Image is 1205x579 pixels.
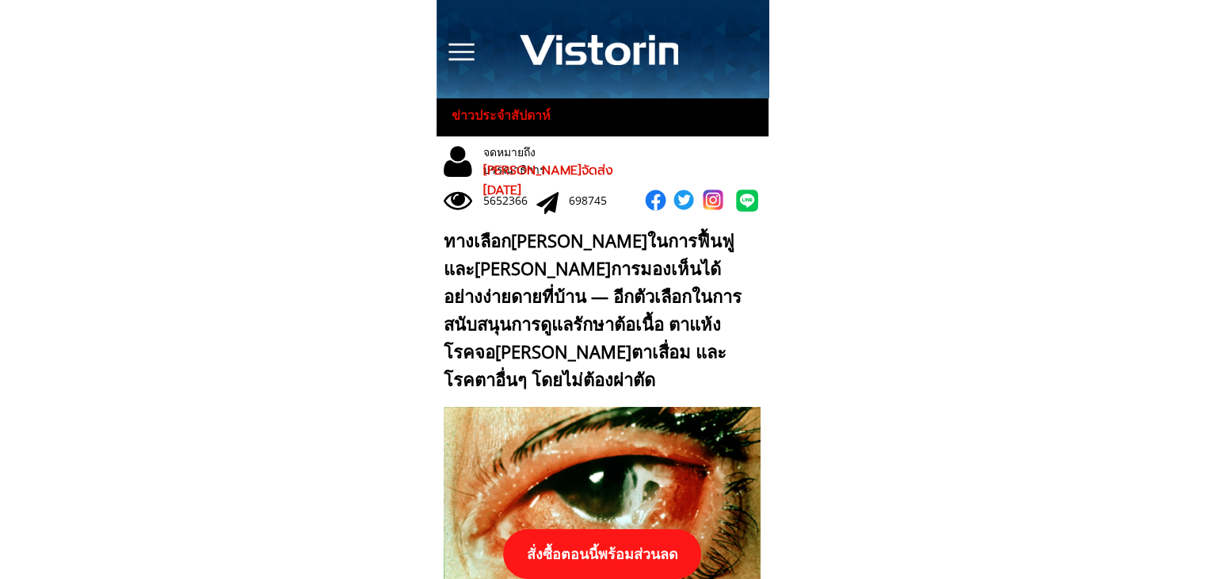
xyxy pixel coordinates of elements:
div: 5652366 [483,192,536,209]
h3: ข่าวประจำสัปดาห์ [452,105,565,126]
div: ทางเลือก[PERSON_NAME]ในการฟื้นฟูและ[PERSON_NAME]การมองเห็นได้อย่างง่ายดายที่บ้าน — อีกตัวเลือกในก... [444,227,753,394]
div: 698745 [569,192,622,209]
div: จดหมายถึงบรรณาธิการ [483,144,597,179]
p: สั่งซื้อตอนนี้พร้อมส่วนลด [503,529,701,579]
span: [PERSON_NAME]จัดส่ง [DATE] [483,161,613,201]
